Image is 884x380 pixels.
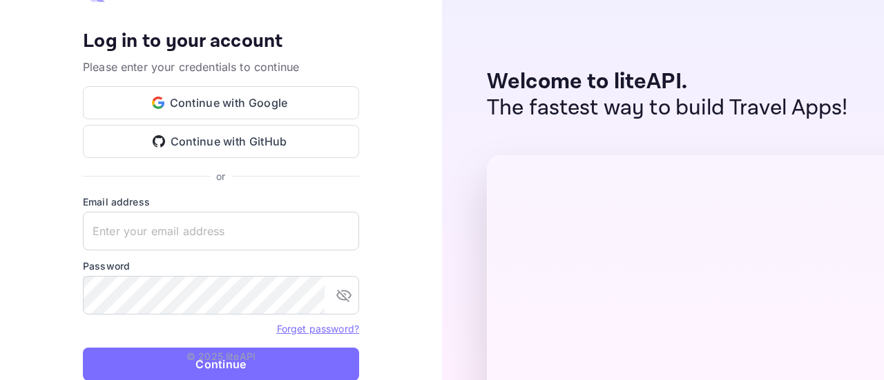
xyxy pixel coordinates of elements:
[83,259,359,273] label: Password
[83,59,359,75] p: Please enter your credentials to continue
[277,323,359,334] a: Forget password?
[83,30,359,54] h4: Log in to your account
[186,349,256,363] p: © 2025 liteAPI
[83,125,359,158] button: Continue with GitHub
[487,95,848,121] p: The fastest way to build Travel Apps!
[487,69,848,95] p: Welcome to liteAPI.
[277,321,359,335] a: Forget password?
[330,281,358,309] button: toggle password visibility
[83,194,359,209] label: Email address
[83,86,359,119] button: Continue with Google
[216,169,225,183] p: or
[83,212,359,250] input: Enter your email address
